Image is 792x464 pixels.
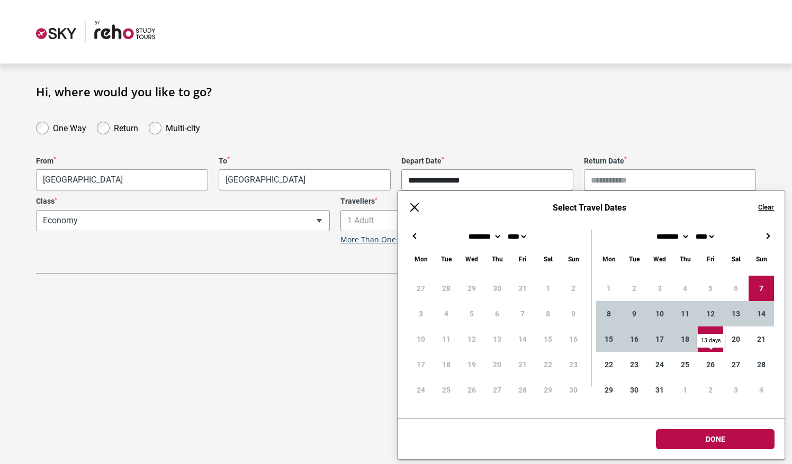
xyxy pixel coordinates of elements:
span: 1 Adult [341,211,634,231]
div: 13 [723,301,749,326]
label: Return Date [584,157,756,166]
div: 26 [698,352,723,377]
div: Saturday [535,253,561,265]
button: ← [408,230,421,242]
div: 21 [749,326,774,352]
h1: Hi, where would you like to go? [36,85,756,98]
div: Friday [698,253,723,265]
div: Friday [510,253,535,265]
div: 30 [622,377,647,403]
span: Economy [37,211,329,231]
div: 7 [749,276,774,301]
div: Thursday [672,253,698,265]
div: 4 [749,377,774,403]
div: 19 [698,326,723,352]
h6: Select Travel Dates [431,203,748,213]
span: Darwin, Australia [36,169,208,190]
label: Multi-city [166,121,200,133]
div: 10 [647,301,672,326]
div: Wednesday [647,253,672,265]
span: 1 Adult [340,210,634,231]
label: Return [114,121,138,133]
div: 24 [647,352,672,377]
div: 20 [723,326,749,352]
div: 22 [596,352,622,377]
div: 9 [622,301,647,326]
div: 17 [647,326,672,352]
span: Darwin, Australia [37,170,208,190]
div: 16 [622,326,647,352]
label: One Way [53,121,86,133]
div: 18 [672,326,698,352]
div: 12 [698,301,723,326]
div: 31 [647,377,672,403]
div: 15 [596,326,622,352]
div: Thursday [484,253,510,265]
span: Ho Chi Minh City, Vietnam [219,169,391,190]
label: To [219,157,391,166]
div: 29 [596,377,622,403]
div: Sunday [561,253,586,265]
label: Travellers [340,197,634,206]
label: From [36,157,208,166]
div: Tuesday [434,253,459,265]
a: More Than One Traveller? [340,235,433,244]
div: 3 [723,377,749,403]
div: 25 [672,352,698,377]
div: 28 [749,352,774,377]
label: Class [36,197,330,206]
button: Done [656,429,775,449]
div: Tuesday [622,253,647,265]
button: Clear [758,203,774,212]
div: Saturday [723,253,749,265]
span: Ho Chi Minh City, Vietnam [219,170,390,190]
div: 14 [749,301,774,326]
div: 8 [596,301,622,326]
div: 1 [672,377,698,403]
div: Monday [408,253,434,265]
button: → [761,230,774,242]
div: 27 [723,352,749,377]
span: Economy [36,210,330,231]
div: Sunday [749,253,774,265]
div: 11 [672,301,698,326]
div: Wednesday [459,253,484,265]
div: 2 [698,377,723,403]
div: Monday [596,253,622,265]
label: Depart Date [401,157,573,166]
div: 23 [622,352,647,377]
